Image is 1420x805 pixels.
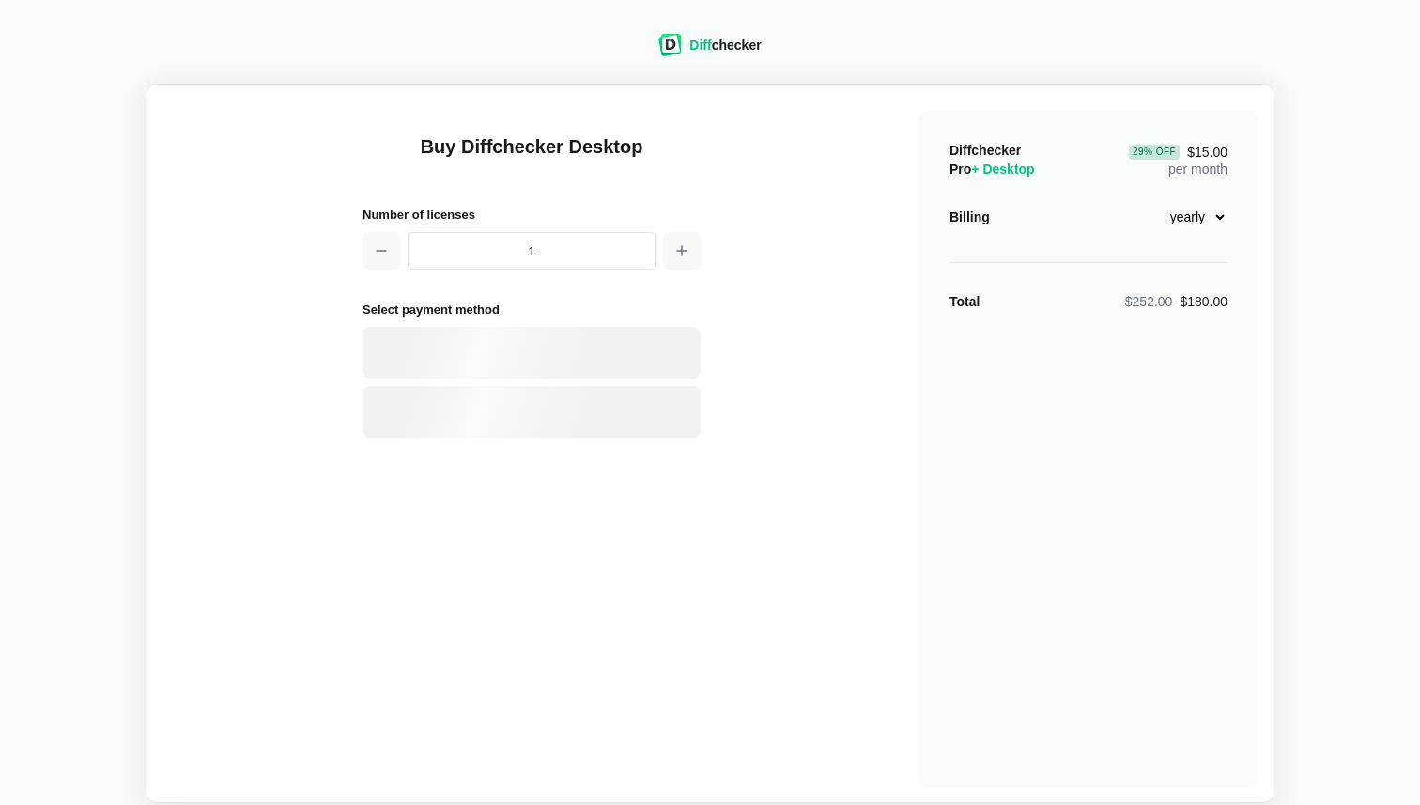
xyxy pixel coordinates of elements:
[1129,141,1227,178] div: per month
[1129,145,1227,160] span: $15.00
[689,38,711,53] span: Diff
[1125,292,1227,311] div: $180.00
[949,208,990,226] div: Billing
[1129,145,1180,160] div: 29 % Off
[949,143,1021,158] span: Diffchecker
[949,294,980,309] strong: Total
[658,44,761,59] a: Diffchecker logoDiffchecker
[1125,294,1173,309] span: $252.00
[363,133,701,182] h1: Buy Diffchecker Desktop
[971,162,1034,177] span: + Desktop
[408,232,656,270] input: 1
[658,34,682,56] img: Diffchecker logo
[363,205,701,224] h2: Number of licenses
[949,162,1035,177] span: Pro
[689,36,761,54] div: checker
[363,300,701,319] h2: Select payment method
